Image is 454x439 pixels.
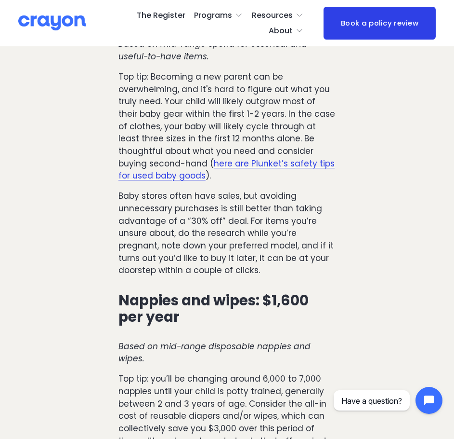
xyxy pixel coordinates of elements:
[252,9,293,23] span: Resources
[194,9,232,23] span: Programs
[118,158,335,182] a: here are Plunket’s safety tips for used baby goods
[137,8,185,23] a: The Register
[118,71,336,182] p: Top tip: Becoming a new parent can be overwhelming, and it's hard to figure out what you truly ne...
[18,14,86,31] img: Crayon
[194,8,243,23] a: folder dropdown
[118,38,310,62] em: Based on mid-range spend for essential and useful-to-have items.
[118,190,336,277] p: Baby stores often have sales, but avoiding unnecessary purchases is still better than taking adva...
[269,24,293,38] span: About
[118,292,336,325] h3: Nappies and wipes: $1,600 per year
[118,341,313,365] em: Based on mid-range disposable nappies and wipes.
[252,8,303,23] a: folder dropdown
[324,7,436,40] a: Book a policy review
[269,23,303,39] a: folder dropdown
